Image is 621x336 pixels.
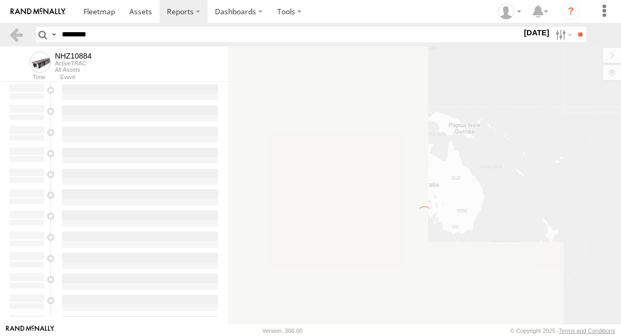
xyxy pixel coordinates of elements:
label: [DATE] [522,27,551,39]
div: NHZ10884 - View Asset History [55,52,92,60]
div: ActiveTRAC [55,60,92,66]
div: Event [60,75,228,80]
label: Search Filter Options [551,27,574,42]
a: Terms and Conditions [559,328,615,334]
div: Time [8,75,45,80]
div: Version: 306.00 [262,328,303,334]
i: ? [562,3,579,20]
label: Search Query [50,27,58,42]
a: Back to previous Page [8,27,24,42]
a: Visit our Website [6,325,54,336]
div: Zulema McIntosch [494,4,525,20]
img: rand-logo.svg [11,8,65,15]
div: All Assets [55,66,92,73]
div: © Copyright 2025 - [510,328,615,334]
